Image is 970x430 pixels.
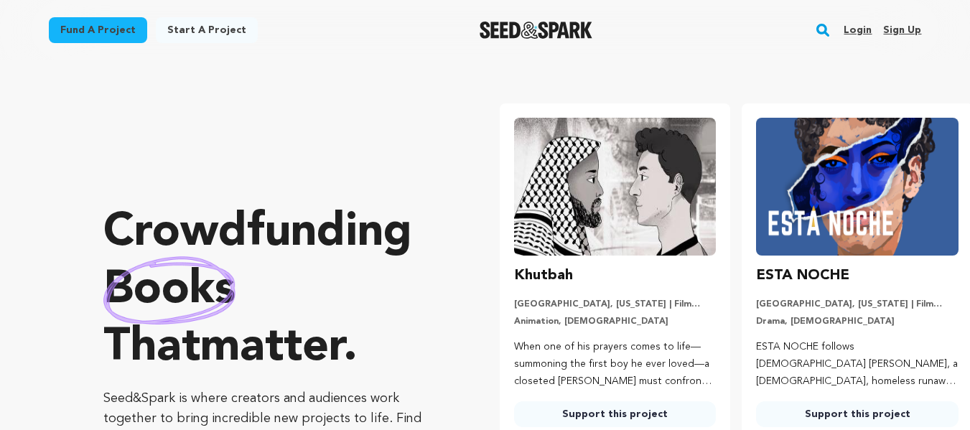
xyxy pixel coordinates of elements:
[756,264,849,287] h3: ESTA NOCHE
[103,256,235,324] img: hand sketched image
[883,19,921,42] a: Sign up
[49,17,147,43] a: Fund a project
[756,316,959,327] p: Drama, [DEMOGRAPHIC_DATA]
[514,316,717,327] p: Animation, [DEMOGRAPHIC_DATA]
[756,118,959,256] img: ESTA NOCHE image
[514,299,717,310] p: [GEOGRAPHIC_DATA], [US_STATE] | Film Short
[514,118,717,256] img: Khutbah image
[756,299,959,310] p: [GEOGRAPHIC_DATA], [US_STATE] | Film Short
[480,22,592,39] img: Seed&Spark Logo Dark Mode
[514,401,717,427] a: Support this project
[756,401,959,427] a: Support this project
[514,339,717,390] p: When one of his prayers comes to life—summoning the first boy he ever loved—a closeted [PERSON_NA...
[103,205,442,377] p: Crowdfunding that .
[200,325,343,371] span: matter
[514,264,573,287] h3: Khutbah
[756,339,959,390] p: ESTA NOCHE follows [DEMOGRAPHIC_DATA] [PERSON_NAME], a [DEMOGRAPHIC_DATA], homeless runaway, conf...
[480,22,592,39] a: Seed&Spark Homepage
[844,19,872,42] a: Login
[156,17,258,43] a: Start a project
